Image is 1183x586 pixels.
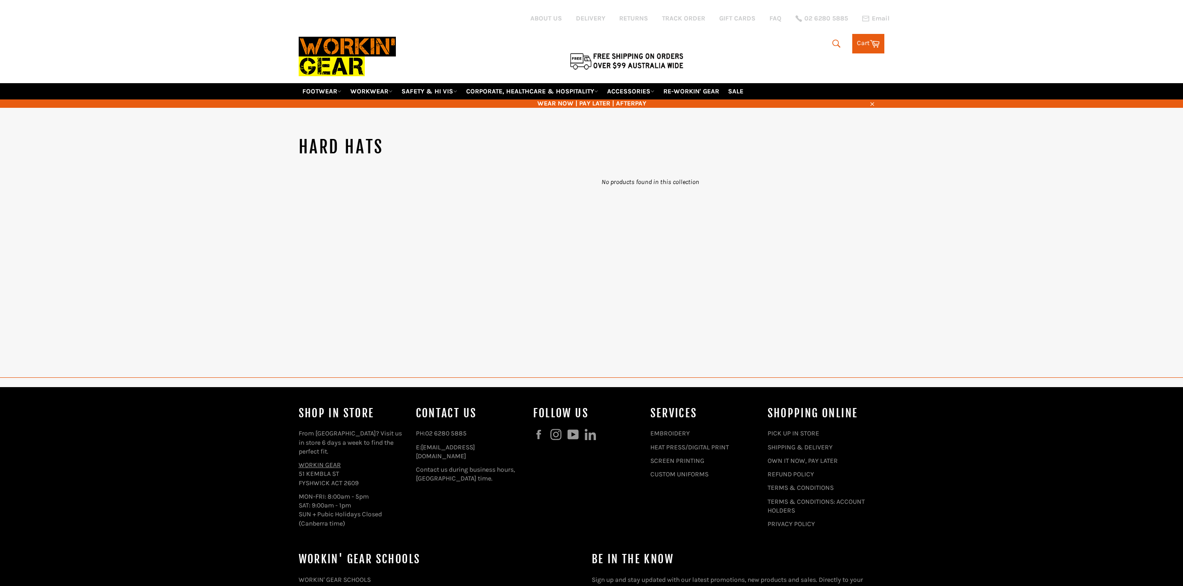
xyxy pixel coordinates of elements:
a: FAQ [769,14,782,23]
a: Email [862,15,889,22]
a: SCREEN PRINTING [650,457,704,465]
a: CORPORATE, HEALTHCARE & HOSPITALITY [462,83,602,99]
em: No products found in this collection [602,178,699,186]
a: WORKWEAR [347,83,396,99]
a: WORKIN GEAR [299,461,341,469]
a: 02 6280 5885 [795,15,848,22]
h4: SHOPPING ONLINE [768,406,876,421]
a: TRACK ORDER [662,14,705,23]
h4: Contact Us [416,406,524,421]
p: From [GEOGRAPHIC_DATA]? Visit us in store 6 days a week to find the perfect fit. [299,429,407,456]
a: OWN IT NOW, PAY LATER [768,457,838,465]
span: WEAR NOW | PAY LATER | AFTERPAY [299,99,885,108]
a: TERMS & CONDITIONS [768,484,834,492]
a: EMBROIDERY [650,429,690,437]
a: PICK UP IN STORE [768,429,819,437]
p: PH: [416,429,524,438]
a: REFUND POLICY [768,470,814,478]
a: FOOTWEAR [299,83,345,99]
img: Workin Gear leaders in Workwear, Safety Boots, PPE, Uniforms. Australia's No.1 in Workwear [299,30,396,83]
span: Email [872,15,889,22]
h4: Shop In Store [299,406,407,421]
a: RETURNS [619,14,648,23]
h4: Follow us [533,406,641,421]
a: GIFT CARDS [719,14,755,23]
a: ACCESSORIES [603,83,658,99]
h1: HARD HATS [299,136,592,159]
a: CUSTOM UNIFORMS [650,470,708,478]
h4: WORKIN' GEAR SCHOOLS [299,552,582,567]
h4: services [650,406,758,421]
img: Flat $9.95 shipping Australia wide [568,51,685,71]
a: Cart [852,34,884,53]
p: E: [416,443,524,461]
a: PRIVACY POLICY [768,520,815,528]
h4: Be in the know [592,552,876,567]
p: 51 KEMBLA ST FYSHWICK ACT 2609 [299,461,407,487]
a: DELIVERY [576,14,605,23]
p: Contact us during business hours, [GEOGRAPHIC_DATA] time. [416,465,524,483]
a: SAFETY & HI VIS [398,83,461,99]
a: HEAT PRESS/DIGITAL PRINT [650,443,729,451]
a: WORKIN' GEAR SCHOOLS [299,576,371,584]
a: TERMS & CONDITIONS: ACCOUNT HOLDERS [768,498,865,514]
a: RE-WORKIN' GEAR [660,83,723,99]
a: SHIPPING & DELIVERY [768,443,833,451]
a: 02 6280 5885 [425,429,467,437]
a: ABOUT US [530,14,562,23]
a: [EMAIL_ADDRESS][DOMAIN_NAME] [416,443,475,460]
p: MON-FRI: 8:00am - 5pm SAT: 9:00am - 1pm SUN + Pubic Holidays Closed (Canberra time) [299,492,407,528]
span: 02 6280 5885 [804,15,848,22]
a: SALE [724,83,747,99]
